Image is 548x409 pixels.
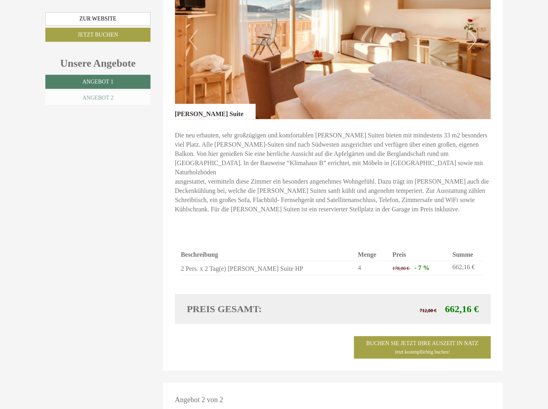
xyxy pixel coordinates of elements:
[395,349,450,354] span: Jetzt kostenpflichtig buchen!
[355,261,389,275] td: 4
[45,28,150,42] a: Jetzt buchen
[389,248,449,261] th: Preis
[392,265,409,271] span: 178,00 €
[181,261,355,275] td: 2 Pers. x 2 Tag(e) [PERSON_NAME] Suite HP
[449,248,485,261] th: Summe
[355,248,389,261] th: Menge
[354,336,491,358] a: Buchen Sie jetzt ihre Auszeit in NatzJetzt kostenpflichtig buchen!
[189,30,197,50] button: Previous
[181,248,355,261] th: Beschreibung
[45,12,150,26] a: Zur Website
[82,79,113,85] span: Angebot 1
[449,261,485,275] td: 662,16 €
[175,395,223,403] span: Angebot 2 von 2
[175,104,256,119] div: [PERSON_NAME] Suite
[175,131,491,214] p: Die neu erbauten, sehr großzügigen und komfortablen [PERSON_NAME] Suiten bieten mit mindestens 33...
[82,95,113,101] span: Angebot 2
[45,56,150,71] div: Unsere Angebote
[445,303,479,314] span: 662,16 €
[420,307,436,313] span: 712,00 €
[468,30,477,50] button: Next
[414,264,429,271] span: - 7 %
[181,302,333,315] div: Preis gesamt:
